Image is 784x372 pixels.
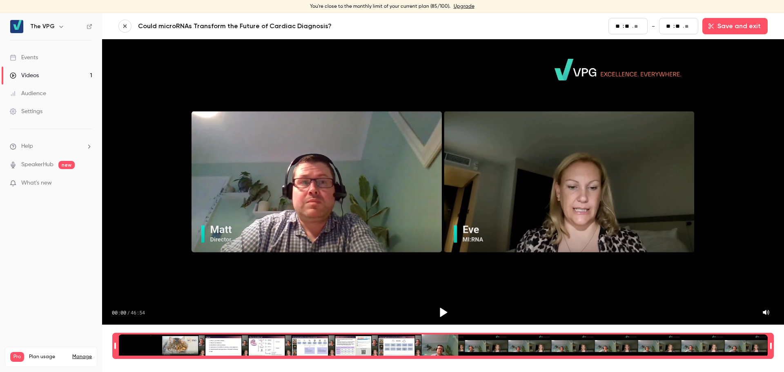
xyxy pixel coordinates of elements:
h6: The VPG [30,22,55,31]
div: Time range seconds start time [112,334,118,358]
div: Time range selector [118,334,768,357]
fieldset: 46:54.77 [659,18,698,34]
span: Help [21,142,33,151]
img: The VPG [10,20,23,33]
button: Play [433,303,453,322]
span: . [632,22,633,31]
span: 46:54 [131,309,145,316]
span: / [127,309,130,316]
div: Settings [10,107,42,116]
li: help-dropdown-opener [10,142,92,151]
section: Video player [102,39,784,325]
div: Events [10,53,38,62]
div: Videos [10,71,39,80]
div: 00:00 [112,309,145,316]
a: SpeakerHub [21,160,53,169]
fieldset: 00:00.00 [608,18,648,34]
input: seconds [675,22,682,31]
span: - [652,21,655,31]
a: Manage [72,354,92,360]
button: Save and exit [702,18,768,34]
span: Pro [10,352,24,362]
span: 00:00 [112,309,126,316]
span: : [623,22,624,31]
input: milliseconds [634,22,641,31]
div: Time range seconds end time [768,334,774,358]
input: seconds [625,22,631,31]
span: : [673,22,675,31]
div: Audience [10,89,46,98]
span: Plan usage [29,354,67,360]
input: minutes [666,22,673,31]
span: . [683,22,684,31]
button: Mute [758,304,774,321]
a: Upgrade [454,3,474,10]
a: Could microRNAs Transform the Future of Cardiac Diagnosis? [138,21,334,31]
span: What's new [21,179,52,187]
span: new [58,161,75,169]
input: minutes [615,22,622,31]
input: milliseconds [685,22,691,31]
